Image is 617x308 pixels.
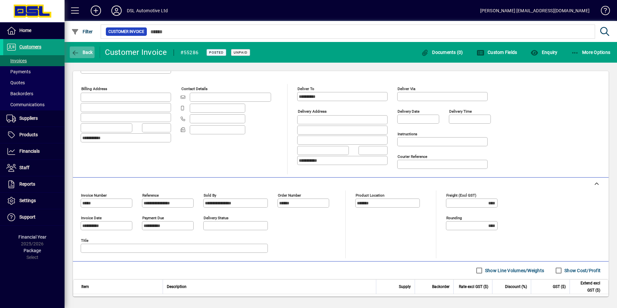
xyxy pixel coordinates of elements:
[209,50,224,55] span: Posted
[19,116,38,121] span: Suppliers
[71,29,93,34] span: Filter
[529,46,559,58] button: Enquiry
[398,87,415,91] mat-label: Deliver via
[3,110,65,127] a: Suppliers
[18,234,46,240] span: Financial Year
[3,127,65,143] a: Products
[65,46,100,58] app-page-header-button: Back
[459,283,488,290] span: Rate excl GST ($)
[3,55,65,66] a: Invoices
[234,50,248,55] span: Unpaid
[6,58,27,63] span: Invoices
[3,99,65,110] a: Communications
[446,216,462,220] mat-label: Rounding
[19,214,35,220] span: Support
[278,193,301,198] mat-label: Order number
[6,69,31,74] span: Payments
[204,216,228,220] mat-label: Delivery status
[574,280,600,294] span: Extend excl GST ($)
[596,1,609,22] a: Knowledge Base
[71,50,93,55] span: Back
[570,46,612,58] button: More Options
[142,216,164,220] mat-label: Payment due
[81,193,107,198] mat-label: Invoice number
[3,23,65,39] a: Home
[19,198,36,203] span: Settings
[356,193,384,198] mat-label: Product location
[475,46,519,58] button: Custom Fields
[553,283,566,290] span: GST ($)
[19,165,29,170] span: Staff
[399,283,411,290] span: Supply
[477,50,517,55] span: Custom Fields
[19,181,35,187] span: Reports
[106,5,127,16] button: Profile
[398,154,427,159] mat-label: Courier Reference
[298,87,314,91] mat-label: Deliver To
[24,248,41,253] span: Package
[105,47,167,57] div: Customer Invoice
[19,44,41,49] span: Customers
[531,50,557,55] span: Enquiry
[446,193,476,198] mat-label: Freight (excl GST)
[19,28,31,33] span: Home
[432,283,450,290] span: Backorder
[3,77,65,88] a: Quotes
[70,26,95,37] button: Filter
[19,149,40,154] span: Financials
[480,5,590,16] div: [PERSON_NAME] [EMAIL_ADDRESS][DOMAIN_NAME]
[3,160,65,176] a: Staff
[420,46,465,58] button: Documents (0)
[3,193,65,209] a: Settings
[108,28,144,35] span: Customer Invoice
[167,283,187,290] span: Description
[70,46,95,58] button: Back
[81,216,102,220] mat-label: Invoice date
[484,267,544,274] label: Show Line Volumes/Weights
[6,91,33,96] span: Backorders
[505,283,527,290] span: Discount (%)
[6,80,25,85] span: Quotes
[563,267,601,274] label: Show Cost/Profit
[142,193,159,198] mat-label: Reference
[449,109,472,114] mat-label: Delivery time
[398,132,417,136] mat-label: Instructions
[3,176,65,192] a: Reports
[81,238,88,243] mat-label: Title
[3,66,65,77] a: Payments
[571,50,611,55] span: More Options
[86,5,106,16] button: Add
[3,209,65,225] a: Support
[127,5,168,16] div: DSL Automotive Ltd
[6,102,45,107] span: Communications
[180,47,199,58] div: #55286
[421,50,463,55] span: Documents (0)
[204,193,216,198] mat-label: Sold by
[19,132,38,137] span: Products
[3,88,65,99] a: Backorders
[398,109,420,114] mat-label: Delivery date
[81,283,89,290] span: Item
[3,143,65,159] a: Financials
